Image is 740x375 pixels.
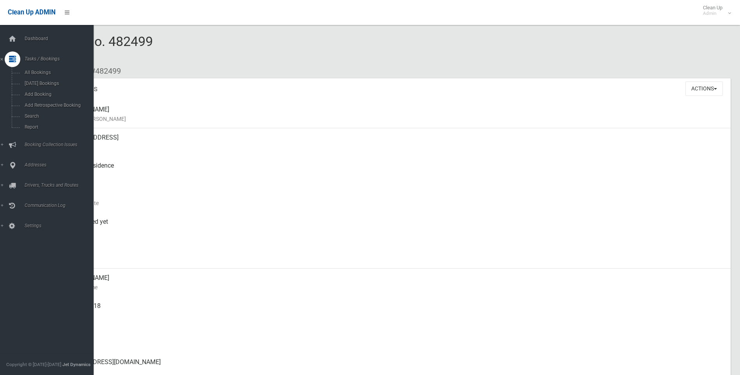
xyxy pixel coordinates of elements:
div: [DATE] [62,241,724,269]
span: Booking No. 482499 [34,34,153,64]
span: Dashboard [22,36,99,41]
span: Search [22,113,93,119]
div: Front of Residence [62,156,724,184]
small: Collected At [62,226,724,236]
span: All Bookings [22,70,93,75]
small: Collection Date [62,198,724,208]
span: Clean Up [699,5,730,16]
div: [PERSON_NAME] [62,100,724,128]
small: Zone [62,255,724,264]
small: Admin [703,11,722,16]
small: Contact Name [62,283,724,292]
span: Booking Collection Issues [22,142,99,147]
small: Address [62,142,724,152]
small: Mobile [62,311,724,320]
span: Report [22,124,93,130]
div: [PERSON_NAME] [62,269,724,297]
button: Actions [685,81,723,96]
span: Add Booking [22,92,93,97]
span: Tasks / Bookings [22,56,99,62]
span: Settings [22,223,99,228]
div: [DATE] [62,184,724,212]
div: [STREET_ADDRESS] [62,128,724,156]
div: None given [62,325,724,353]
strong: Jet Dynamics [62,362,91,367]
small: Pickup Point [62,170,724,180]
small: Landline [62,339,724,348]
div: Not collected yet [62,212,724,241]
span: Add Retrospective Booking [22,103,93,108]
span: Clean Up ADMIN [8,9,55,16]
span: Addresses [22,162,99,168]
div: 0404 347 918 [62,297,724,325]
small: Name of [PERSON_NAME] [62,114,724,124]
li: #482499 [85,64,121,78]
span: [DATE] Bookings [22,81,93,86]
span: Drivers, Trucks and Routes [22,182,99,188]
span: Communication Log [22,203,99,208]
span: Copyright © [DATE]-[DATE] [6,362,61,367]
